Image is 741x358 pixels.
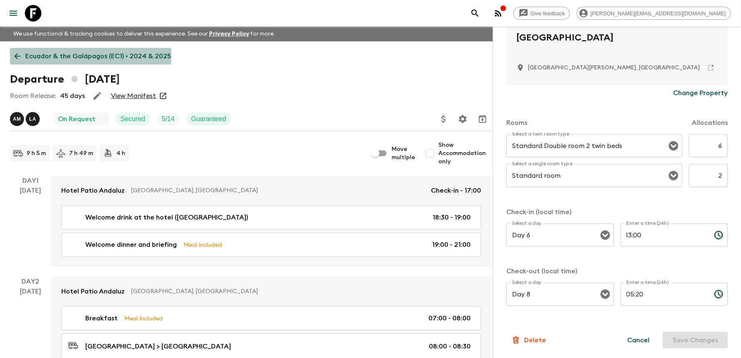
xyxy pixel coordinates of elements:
a: BreakfastMeal Included07:00 - 08:00 [61,306,481,330]
div: Trip Fill [157,112,180,126]
button: Delete [506,332,551,348]
p: A M [13,116,21,122]
p: Change Property [673,88,728,98]
div: Secured [115,112,150,126]
button: Change Property [673,85,728,101]
p: [GEOGRAPHIC_DATA] > [GEOGRAPHIC_DATA] [85,341,231,351]
p: 08:00 - 08:30 [429,341,471,351]
button: Archive (Completed, Cancelled or Unsynced Departures only) [474,111,491,127]
p: 7 h 49 m [69,149,93,158]
p: Day 2 [10,277,51,286]
a: Welcome drink at the hotel ([GEOGRAPHIC_DATA])18:30 - 19:00 [61,205,481,229]
label: Enter a time (24h) [626,220,669,227]
p: Rooms [506,118,527,128]
label: Select a twin room type [512,131,569,138]
a: Welcome dinner and briefingMeal Included19:00 - 21:00 [61,233,481,257]
button: Open [599,229,611,241]
p: Puerto Villamil, Ecuador [528,64,700,72]
p: 9 h 5 m [26,149,46,158]
h1: Departure [DATE] [10,71,120,88]
p: Check-in (local time) [506,207,728,217]
p: Meal Included [183,240,222,249]
a: Hotel Patio Andaluz[GEOGRAPHIC_DATA], [GEOGRAPHIC_DATA] [51,277,491,306]
p: Breakfast [85,313,118,323]
p: Hotel Patio Andaluz [61,186,125,196]
span: Move multiple [392,145,415,162]
p: On Request [58,114,95,124]
button: menu [5,5,22,21]
p: [GEOGRAPHIC_DATA], [GEOGRAPHIC_DATA] [131,186,424,195]
span: [PERSON_NAME][EMAIL_ADDRESS][DOMAIN_NAME] [586,10,731,17]
button: Settings [455,111,471,127]
input: hh:mm [621,224,707,247]
p: Hotel Patio Andaluz [61,286,125,296]
p: 4 h [116,149,125,158]
p: Check-in - 17:00 [431,186,481,196]
p: [GEOGRAPHIC_DATA], [GEOGRAPHIC_DATA] [131,287,474,296]
p: We use functional & tracking cookies to deliver this experience. See our for more. [10,26,279,41]
a: Ecuador & the Galápagos (EC1) • 2024 & 2025 [10,48,176,64]
a: View Manifest [111,92,156,100]
button: Cancel [617,332,659,348]
div: [DATE] [20,186,41,267]
div: [PERSON_NAME][EMAIL_ADDRESS][DOMAIN_NAME] [577,7,731,20]
p: 19:00 - 21:00 [432,240,471,250]
p: Guaranteed [191,114,226,124]
a: Privacy Policy [209,31,249,37]
span: Give feedback [526,10,570,17]
p: 45 days [60,91,85,101]
p: Welcome dinner and briefing [85,240,177,250]
p: Delete [524,335,546,345]
label: Select a day [512,220,541,227]
h2: [GEOGRAPHIC_DATA] [516,31,718,57]
p: 07:00 - 08:00 [428,313,471,323]
p: L A [29,116,36,122]
span: Alex Manzaba - Mainland, Luis Altamirano - Galapagos [10,115,41,121]
button: Update Price, Early Bird Discount and Costs [435,111,452,127]
a: Give feedback [513,7,570,20]
p: 18:30 - 19:00 [433,212,471,222]
label: Select a day [512,279,541,286]
p: Secured [120,114,145,124]
button: Choose time, selected time is 5:20 AM [710,286,727,303]
p: 5 / 14 [162,114,175,124]
button: AMLA [10,112,41,126]
label: Select a single room type [512,160,573,167]
button: Open [668,170,679,181]
p: Day 1 [10,176,51,186]
a: Hotel Patio Andaluz[GEOGRAPHIC_DATA], [GEOGRAPHIC_DATA]Check-in - 17:00 [51,176,491,205]
input: hh:mm [621,283,707,306]
button: Open [668,140,679,152]
p: Allocations [692,118,728,128]
p: Ecuador & the Galápagos (EC1) • 2024 & 2025 [25,51,171,61]
p: Room Release: [10,91,56,101]
p: Welcome drink at the hotel ([GEOGRAPHIC_DATA]) [85,212,248,222]
label: Enter a time (24h) [626,279,669,286]
p: Check-out (local time) [506,266,728,276]
button: Choose time, selected time is 1:00 PM [710,227,727,243]
button: Open [599,289,611,300]
span: Show Accommodation only [438,141,491,166]
button: search adventures [467,5,484,21]
p: Meal Included [124,314,163,323]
